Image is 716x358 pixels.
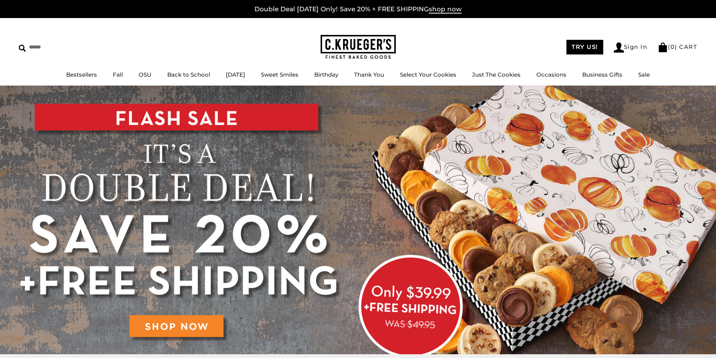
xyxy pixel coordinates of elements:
[614,42,648,53] a: Sign In
[658,43,697,50] a: (0) CART
[139,71,151,78] a: OSU
[614,42,624,53] img: Account
[226,71,245,78] a: [DATE]
[261,71,298,78] a: Sweet Smiles
[354,71,384,78] a: Thank You
[19,45,26,52] img: Search
[472,71,521,78] a: Just The Cookies
[429,5,462,14] span: shop now
[400,71,456,78] a: Select Your Cookies
[536,71,566,78] a: Occasions
[113,71,123,78] a: Fall
[167,71,210,78] a: Back to School
[671,43,675,50] span: 0
[19,41,108,53] input: Search
[638,71,650,78] a: Sale
[66,71,97,78] a: Bestsellers
[658,42,668,52] img: Bag
[314,71,338,78] a: Birthday
[582,71,622,78] a: Business Gifts
[254,5,462,14] a: Double Deal [DATE] Only! Save 20% + FREE SHIPPINGshop now
[566,40,603,54] a: TRY US!
[321,35,396,59] img: C.KRUEGER'S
